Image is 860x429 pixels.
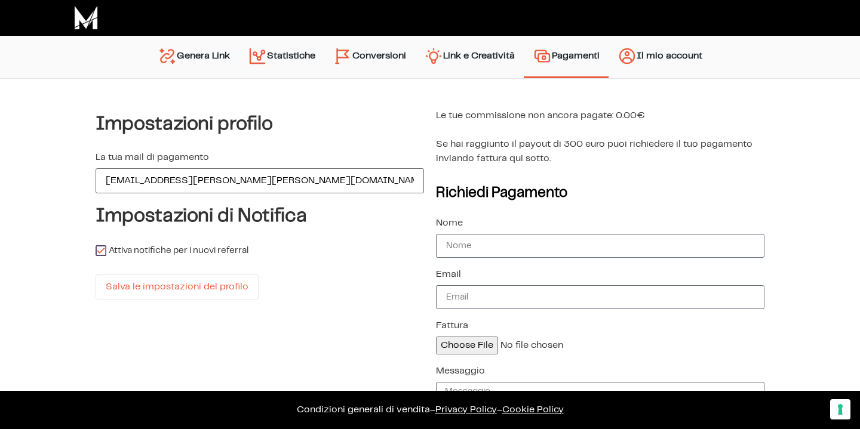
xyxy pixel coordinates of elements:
a: Pagamenti [524,42,609,70]
label: Email [436,270,461,279]
p: Le tue commissione non ancora pagate: 0.00€ Se hai raggiunto il payout di 300 euro puoi richieder... [436,109,764,166]
a: Conversioni [324,42,415,72]
img: stats.svg [248,47,267,66]
label: Attiva notifiche per i nuovi referral [96,245,248,257]
img: payments.svg [533,47,552,66]
label: Messaggio [436,366,485,376]
img: account.svg [618,47,637,66]
a: Privacy Policy [435,405,497,414]
a: Genera Link [149,42,239,72]
p: – – [12,403,848,417]
input: Nome [436,234,764,258]
img: generate-link.svg [158,47,177,66]
h4: Impostazioni profilo [96,113,424,135]
label: La tua mail di pagamento [96,153,209,162]
span: Cookie Policy [502,405,564,414]
a: Statistiche [239,42,324,72]
h2: Richiedi Pagamento [436,186,764,200]
nav: Menu principale [149,36,711,78]
input: Salva le impostazioni del profilo [96,274,259,300]
label: Nome [436,218,463,228]
label: Fattura [436,321,468,331]
img: creativity.svg [424,47,443,66]
input: Email [436,285,764,309]
a: Il mio account [609,42,711,72]
a: Link e Creatività [415,42,524,72]
img: conversion-2.svg [333,47,352,66]
a: Condizioni generali di vendita [297,405,430,414]
button: Le tue preferenze relative al consenso per le tecnologie di tracciamento [830,399,850,419]
h4: Impostazioni di Notifica [96,205,424,227]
